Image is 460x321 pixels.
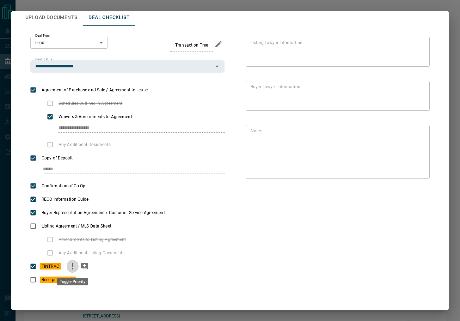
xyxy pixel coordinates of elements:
label: Deal Type [35,34,50,38]
div: Toggle Priority [57,278,88,285]
span: Waivers & Amendments to Agreement [57,114,134,120]
label: Deal Status [35,57,52,62]
span: Copy of Deposit [40,155,74,161]
button: Upload Documents [20,9,83,26]
span: Receipt of Funds [40,277,76,283]
button: edit [213,38,225,50]
span: Buyer Representation Agreement / Customer Service Agreement [40,210,167,216]
span: Schedules Outlined in Agreement [57,100,124,107]
input: checklist input [59,123,210,133]
span: Agreement of Purchase and Sale / Agreement to Lease [40,87,149,93]
button: Open [212,61,222,71]
button: priority [67,260,79,273]
span: Any Additional Listing Documents [57,250,127,256]
button: add note [79,260,91,273]
span: RECO Information Guide [40,196,90,202]
textarea: text field [251,128,422,176]
span: Listing Agreement / MLS Data Sheet [40,223,113,229]
span: Confirmation of Co-Op [40,183,87,189]
textarea: text field [251,40,422,64]
span: FINTRAC [40,263,61,269]
button: Deal Checklist [83,9,135,26]
span: Amendments to Listing Agreement [57,236,128,243]
span: Any Additional Documents [57,141,112,148]
textarea: text field [251,84,422,108]
div: Lead [30,37,108,49]
input: checklist input [43,165,210,174]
